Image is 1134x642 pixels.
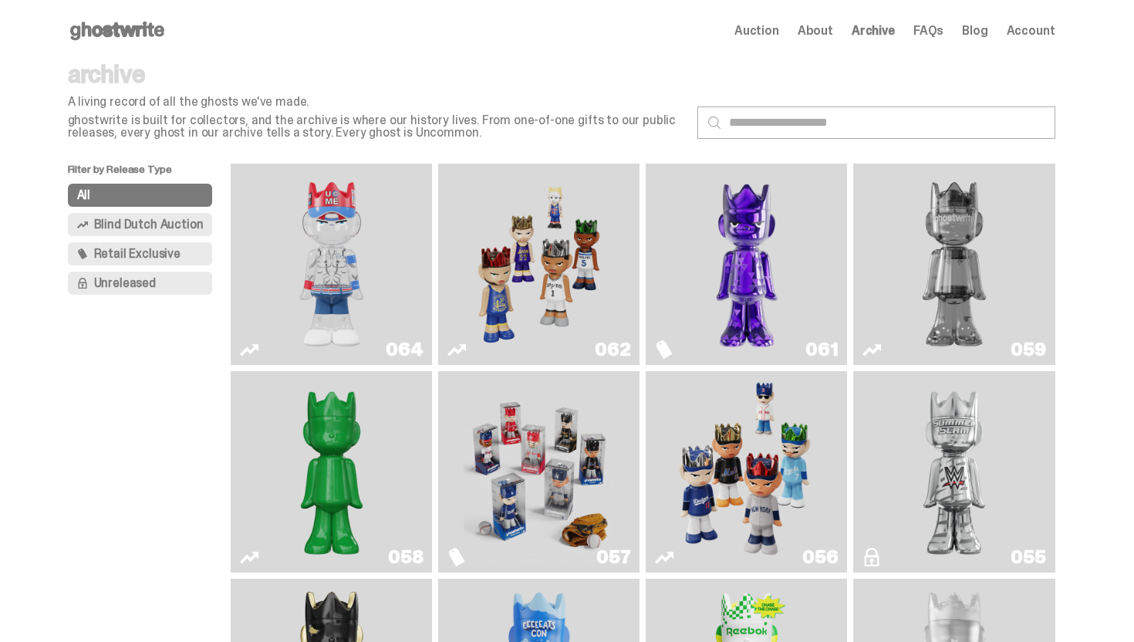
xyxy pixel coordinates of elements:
a: Two [862,170,1045,359]
img: Two [879,170,1030,359]
p: archive [68,62,685,86]
a: Account [1007,25,1055,37]
p: ghostwrite is built for collectors, and the archive is where our history lives. From one-of-one g... [68,114,685,139]
a: Blog [962,25,987,37]
div: 059 [1011,340,1045,359]
p: A living record of all the ghosts we've made. [68,96,685,108]
a: Game Face (2025) [447,170,630,359]
div: 055 [1011,548,1045,566]
img: Game Face (2025) [671,377,822,566]
img: Schrödinger's ghost: Sunday Green [256,377,407,566]
button: All [68,184,213,207]
img: Game Face (2025) [464,170,615,359]
a: Archive [852,25,895,37]
div: 064 [386,340,423,359]
a: I Was There SummerSlam [862,377,1045,566]
div: 056 [802,548,838,566]
a: Schrödinger's ghost: Sunday Green [240,377,423,566]
p: Filter by Release Type [68,164,231,184]
div: 062 [595,340,630,359]
div: 057 [596,548,630,566]
a: Auction [734,25,779,37]
a: Game Face (2025) [655,377,838,566]
img: Game Face (2025) [464,377,615,566]
div: 058 [388,548,423,566]
span: Blind Dutch Auction [94,218,204,231]
button: Unreleased [68,272,213,295]
span: All [77,189,91,201]
span: Retail Exclusive [94,248,181,260]
a: About [798,25,833,37]
img: I Was There SummerSlam [879,377,1030,566]
a: You Can't See Me [240,170,423,359]
img: You Can't See Me [256,170,407,359]
div: 061 [805,340,838,359]
button: Blind Dutch Auction [68,213,213,236]
a: Fantasy [655,170,838,359]
button: Retail Exclusive [68,242,213,265]
span: Unreleased [94,277,156,289]
img: Fantasy [671,170,822,359]
a: FAQs [913,25,943,37]
a: Game Face (2025) [447,377,630,566]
